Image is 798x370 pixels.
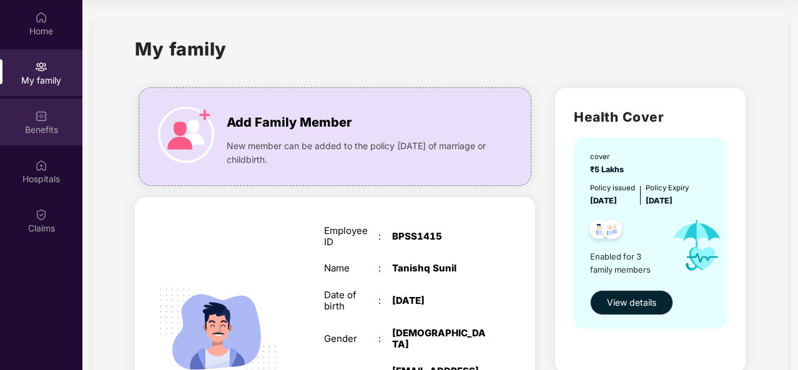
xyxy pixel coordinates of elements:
[378,263,392,274] div: :
[35,110,47,122] img: svg+xml;base64,PHN2ZyBpZD0iQmVuZWZpdHMiIHhtbG5zPSJodHRwOi8vd3d3LnczLm9yZy8yMDAwL3N2ZyIgd2lkdGg9Ij...
[227,139,492,167] span: New member can be added to the policy [DATE] of marriage or childbirth.
[378,231,392,242] div: :
[35,11,47,24] img: svg+xml;base64,PHN2ZyBpZD0iSG9tZSIgeG1sbnM9Imh0dHA6Ly93d3cudzMub3JnLzIwMDAvc3ZnIiB3aWR0aD0iMjAiIG...
[227,113,352,132] span: Add Family Member
[392,263,487,274] div: Tanishq Sunil
[590,250,662,276] span: Enabled for 3 family members
[590,151,628,162] div: cover
[35,61,47,73] img: svg+xml;base64,PHN2ZyB3aWR0aD0iMjAiIGhlaWdodD0iMjAiIHZpZXdCb3g9IjAgMCAyMCAyMCIgZmlsbD0ibm9uZSIgeG...
[590,182,635,193] div: Policy issued
[35,208,47,221] img: svg+xml;base64,PHN2ZyBpZD0iQ2xhaW0iIHhtbG5zPSJodHRwOi8vd3d3LnczLm9yZy8yMDAwL3N2ZyIgd2lkdGg9IjIwIi...
[584,216,614,246] img: svg+xml;base64,PHN2ZyB4bWxucz0iaHR0cDovL3d3dy53My5vcmcvMjAwMC9zdmciIHdpZHRoPSI0OC45NDMiIGhlaWdodD...
[392,328,487,350] div: [DEMOGRAPHIC_DATA]
[590,196,617,205] span: [DATE]
[378,333,392,344] div: :
[597,216,628,246] img: svg+xml;base64,PHN2ZyB4bWxucz0iaHR0cDovL3d3dy53My5vcmcvMjAwMC9zdmciIHdpZHRoPSI0OC45NDMiIGhlaWdodD...
[646,182,689,193] div: Policy Expiry
[646,196,672,205] span: [DATE]
[574,107,726,127] h2: Health Cover
[35,159,47,172] img: svg+xml;base64,PHN2ZyBpZD0iSG9zcGl0YWxzIiB4bWxucz0iaHR0cDovL3d3dy53My5vcmcvMjAwMC9zdmciIHdpZHRoPS...
[324,263,378,274] div: Name
[378,295,392,306] div: :
[324,290,378,312] div: Date of birth
[607,296,656,309] span: View details
[392,295,487,306] div: [DATE]
[392,231,487,242] div: BPSS1415
[662,207,732,284] img: icon
[324,333,378,344] div: Gender
[590,165,628,174] span: ₹5 Lakhs
[135,35,227,63] h1: My family
[324,225,378,248] div: Employee ID
[158,107,214,163] img: icon
[590,290,673,315] button: View details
